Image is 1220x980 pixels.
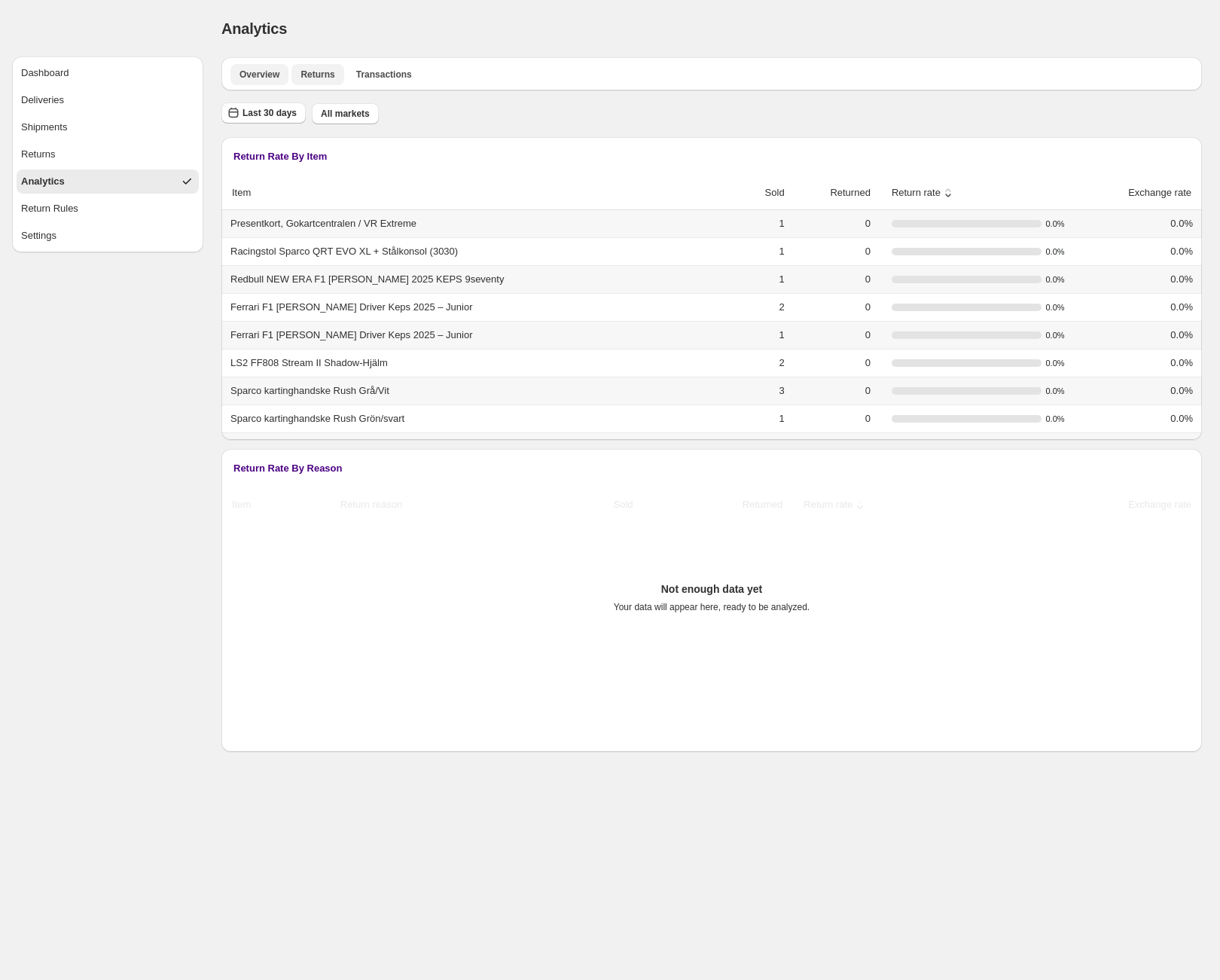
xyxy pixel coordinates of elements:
[1045,439,1084,454] span: 0.0 %
[730,405,789,432] td: 1
[1077,321,1202,349] td: 0.0%
[300,69,334,81] span: Returns
[1111,490,1194,519] button: Exchange rate
[789,377,875,405] td: 0
[1077,432,1202,460] td: 0.0%
[21,66,69,81] div: Dashboard
[230,272,504,287] span: Redbull NEW ERA F1 [PERSON_NAME] 2025 KEPS 9seventy
[21,201,78,216] div: Return Rules
[21,147,56,162] div: Returns
[1045,216,1084,231] span: 0.0 %
[730,321,789,349] td: 1
[730,349,789,377] td: 2
[230,439,374,454] span: Sparco Handske Land+ FIA - Blå
[789,265,875,293] td: 0
[730,432,789,460] td: 1
[789,210,875,237] td: 0
[1045,383,1084,398] span: 0.0 %
[880,185,941,200] span: Return rate
[17,61,199,85] button: Dashboard
[1045,328,1084,343] span: 0.0 %
[1045,356,1084,371] span: 0.0 %
[1045,244,1084,259] span: 0.0 %
[730,377,789,405] td: 3
[789,237,875,265] td: 0
[230,383,389,398] span: Sparco kartinghandske Rush Grå/Vit
[230,216,416,231] span: Presentkort, Gokartcentralen / VR Extreme
[17,115,199,139] button: Shipments
[242,107,297,119] span: Last 30 days
[17,169,199,194] button: Analytics
[789,321,875,349] td: 0
[791,497,852,512] span: Return rate
[730,210,789,237] td: 1
[230,328,473,343] span: Ferrari F1 [PERSON_NAME] Driver Keps 2025 – Junior
[730,237,789,265] td: 1
[230,356,388,371] span: LS2 FF808 Stream II Shadow-Hjälm
[789,432,875,460] td: 0
[21,228,56,243] div: Settings
[730,265,789,293] td: 1
[21,174,65,189] div: Analytics
[1077,293,1202,321] td: 0.0%
[230,411,404,426] span: Sparco kartinghandske Rush Grön/svart
[239,69,279,81] span: Overview
[1111,179,1194,207] button: Exchange rate
[321,108,370,120] span: All markets
[1045,300,1084,315] span: 0.0 %
[789,490,870,519] button: sort ascending byReturn rate
[17,224,199,248] button: Settings
[230,490,268,519] button: Item
[17,88,199,112] button: Deliveries
[725,490,785,519] button: Returned
[312,103,379,124] button: All markets
[1045,272,1084,287] span: 0.0 %
[230,179,268,207] button: Item
[230,244,458,259] span: Racingstol Sparco QRT EVO XL + Stålkonsol (3030)
[17,142,199,166] button: Returns
[21,120,67,135] div: Shipments
[233,461,1190,476] h3: Return Rate By Reason
[1077,265,1202,293] td: 0.0%
[21,93,64,108] div: Deliveries
[233,149,1190,164] h3: Return Rate By Item
[1077,405,1202,432] td: 0.0%
[1077,210,1202,237] td: 0.0%
[789,405,875,432] td: 0
[17,197,199,221] button: Return Rules
[221,102,306,124] button: Last 30 days
[596,490,636,519] button: Sold
[748,179,787,207] button: Sold
[1077,377,1202,405] td: 0.0%
[356,69,412,81] span: Transactions
[730,293,789,321] td: 2
[1045,411,1084,426] span: 0.0 %
[877,179,958,207] button: sort ascending byReturn rate
[813,179,872,207] button: Returned
[1077,349,1202,377] td: 0.0%
[338,490,419,519] button: Return reason
[789,349,875,377] td: 0
[789,293,875,321] td: 0
[1077,237,1202,265] td: 0.0%
[221,20,287,37] span: Analytics
[230,300,473,315] span: Ferrari F1 [PERSON_NAME] Driver Keps 2025 – Junior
